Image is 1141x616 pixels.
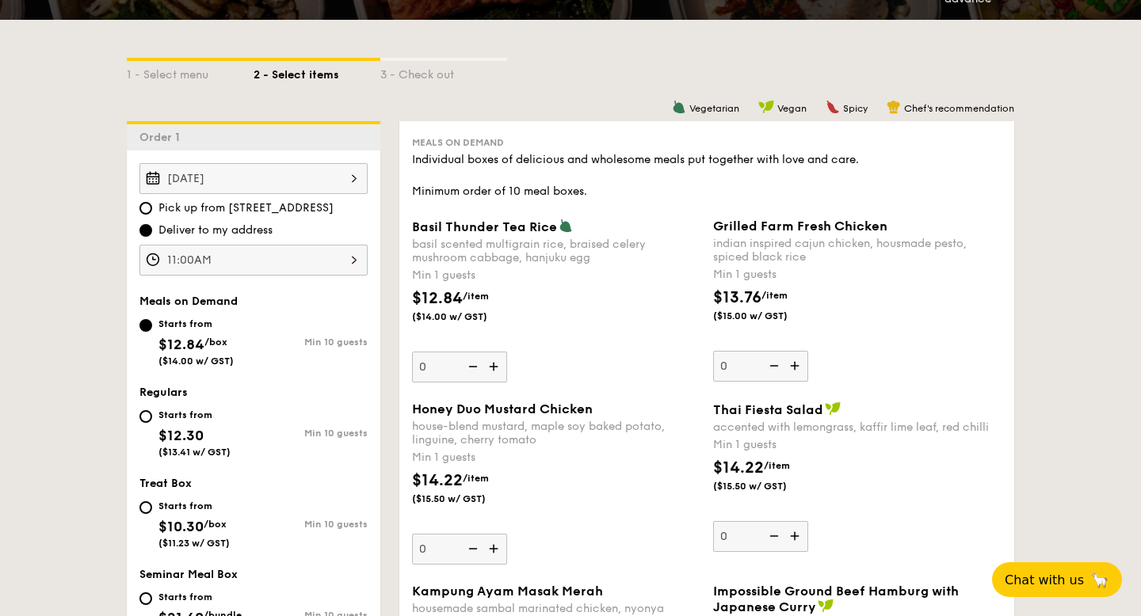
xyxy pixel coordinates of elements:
span: Basil Thunder Tea Rice [412,219,557,234]
input: Basil Thunder Tea Ricebasil scented multigrain rice, braised celery mushroom cabbage, hanjuku egg... [412,352,507,382]
div: 1 - Select menu [127,61,254,83]
input: Event date [139,163,368,194]
span: Treat Box [139,477,192,490]
span: Honey Duo Mustard Chicken [412,401,593,416]
div: Starts from [158,500,230,512]
input: Honey Duo Mustard Chickenhouse-blend mustard, maple soy baked potato, linguine, cherry tomatoMin ... [412,534,507,565]
span: $12.84 [158,336,204,353]
span: ($11.23 w/ GST) [158,538,230,549]
span: Impossible Ground Beef Hamburg with Japanese Curry [713,584,959,614]
div: Min 1 guests [412,450,700,466]
span: /item [761,290,788,301]
span: ($15.50 w/ GST) [713,480,821,492]
span: Deliver to my address [158,222,273,238]
div: indian inspired cajun chicken, housmade pesto, spiced black rice [713,237,1002,264]
span: Vegan [777,103,807,114]
span: 🦙 [1090,571,1109,589]
div: house-blend mustard, maple soy baked potato, linguine, cherry tomato [412,420,700,447]
input: Grilled Farm Fresh Chickenindian inspired cajun chicken, housmade pesto, spiced black riceMin 1 g... [713,351,808,382]
img: icon-spicy.37a8142b.svg [826,100,840,114]
span: /box [204,519,227,530]
span: Meals on Demand [139,295,238,308]
span: /item [463,473,489,484]
span: Order 1 [139,131,186,144]
img: icon-chef-hat.a58ddaea.svg [887,100,901,114]
span: $12.84 [412,289,463,308]
span: $14.22 [412,471,463,490]
span: Kampung Ayam Masak Merah [412,584,603,599]
div: Min 1 guests [412,268,700,283]
div: Min 1 guests [713,267,1002,283]
span: Pick up from [STREET_ADDRESS] [158,200,334,216]
span: Meals on Demand [412,137,504,148]
span: /item [463,291,489,302]
span: Seminar Meal Box [139,568,238,581]
div: Min 10 guests [254,428,368,439]
div: accented with lemongrass, kaffir lime leaf, red chilli [713,420,1002,434]
span: Grilled Farm Fresh Chicken [713,219,887,234]
span: $13.76 [713,288,761,307]
span: $14.22 [713,458,764,477]
span: /box [204,337,227,348]
span: ($13.41 w/ GST) [158,447,231,458]
span: ($14.00 w/ GST) [412,310,520,323]
img: icon-reduce.1d2dbef1.svg [761,351,784,381]
img: icon-vegan.f8ff3823.svg [825,401,841,416]
div: Starts from [158,591,242,603]
span: ($14.00 w/ GST) [158,356,234,367]
span: Thai Fiesta Salad [713,402,823,417]
div: Starts from [158,409,231,421]
div: Individual boxes of delicious and wholesome meals put together with love and care. Minimum order ... [412,152,1002,200]
input: Starts from$12.30($13.41 w/ GST)Min 10 guests [139,410,152,423]
span: $12.30 [158,427,204,444]
div: Min 10 guests [254,519,368,530]
img: icon-vegan.f8ff3823.svg [758,100,774,114]
img: icon-vegetarian.fe4039eb.svg [672,100,686,114]
div: Starts from [158,318,234,330]
div: Min 10 guests [254,337,368,348]
img: icon-reduce.1d2dbef1.svg [460,352,483,382]
img: icon-add.58712e84.svg [784,521,808,551]
img: icon-add.58712e84.svg [483,534,507,564]
div: 2 - Select items [254,61,380,83]
img: icon-reduce.1d2dbef1.svg [460,534,483,564]
button: Chat with us🦙 [992,562,1122,597]
span: $10.30 [158,518,204,535]
span: Vegetarian [689,103,739,114]
div: 3 - Check out [380,61,507,83]
img: icon-vegan.f8ff3823.svg [818,599,834,613]
input: Starts from$21.60/bundle($23.54 w/ GST)Min 10 guests [139,592,152,605]
input: Starts from$12.84/box($14.00 w/ GST)Min 10 guests [139,319,152,332]
img: icon-vegetarian.fe4039eb.svg [559,219,573,233]
img: icon-reduce.1d2dbef1.svg [761,521,784,551]
input: Pick up from [STREET_ADDRESS] [139,202,152,215]
span: Regulars [139,386,188,399]
span: /item [764,460,790,471]
span: ($15.50 w/ GST) [412,492,520,505]
img: icon-add.58712e84.svg [784,351,808,381]
span: ($15.00 w/ GST) [713,310,821,322]
input: Starts from$10.30/box($11.23 w/ GST)Min 10 guests [139,501,152,514]
div: Min 1 guests [713,437,1002,453]
span: Spicy [843,103,868,114]
span: Chef's recommendation [904,103,1014,114]
span: Chat with us [1005,572,1084,587]
input: Event time [139,245,368,276]
div: basil scented multigrain rice, braised celery mushroom cabbage, hanjuku egg [412,238,700,264]
img: icon-add.58712e84.svg [483,352,507,382]
input: Thai Fiesta Saladaccented with lemongrass, kaffir lime leaf, red chilliMin 1 guests$14.22/item($1... [713,521,808,552]
input: Deliver to my address [139,224,152,237]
